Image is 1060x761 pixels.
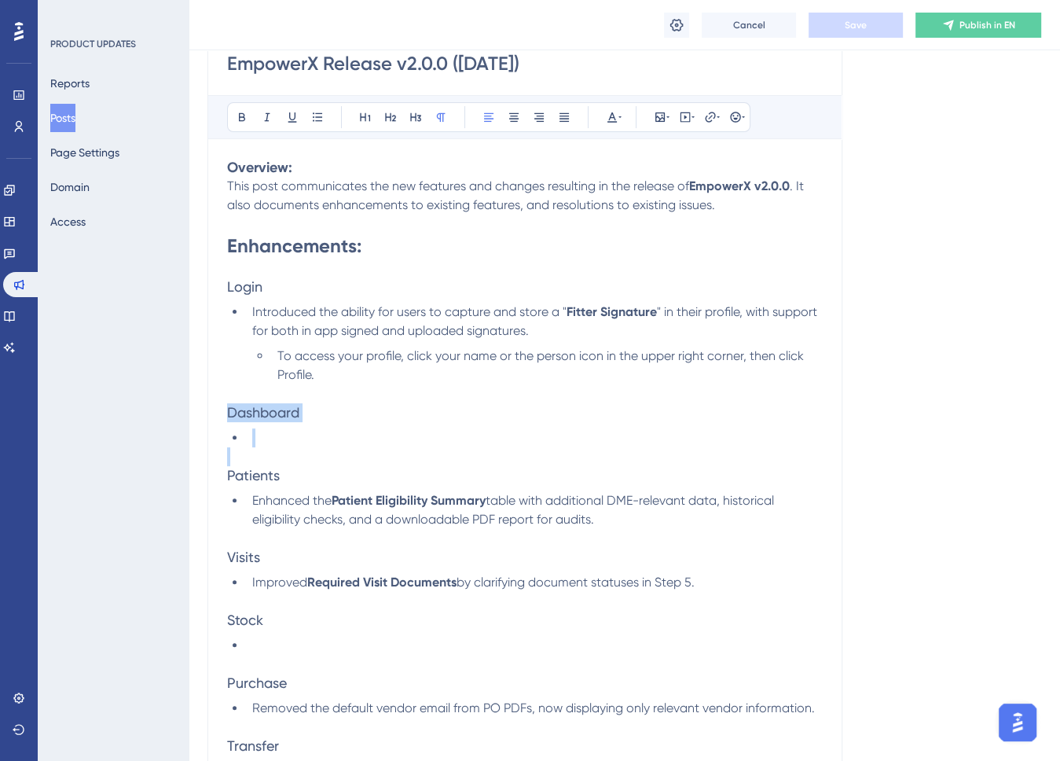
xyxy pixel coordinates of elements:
span: Patients [227,467,280,483]
span: Enhanced the [252,493,332,508]
button: Access [50,208,86,236]
span: Introduced the ability for users to capture and store a " [252,304,567,319]
strong: Enhancements: [227,234,361,257]
button: Domain [50,173,90,201]
span: Visits [227,549,260,565]
strong: Overview: [227,159,292,176]
input: Post Title [227,51,823,76]
span: Dashboard [227,404,299,421]
strong: EmpowerX v2.0.0 [689,178,790,193]
span: Save [845,19,867,31]
button: Page Settings [50,138,119,167]
span: Transfer [227,737,279,754]
span: table with additional DME-relevant data, historical eligibility checks, and a downloadable PDF re... [252,493,777,527]
span: To access your profile, click your name or the person icon in the upper right corner, then click ... [277,348,807,382]
strong: Fitter Signature [567,304,657,319]
span: Publish in EN [959,19,1015,31]
span: Purchase [227,675,287,691]
span: Removed the default vendor email from PO PDFs, now displaying only relevant vendor information. [252,700,815,715]
div: PRODUCT UPDATES [50,38,136,50]
button: Posts [50,104,75,132]
button: Save [809,13,903,38]
span: Login [227,278,262,295]
span: Cancel [733,19,765,31]
strong: Patient Eligibility Summary [332,493,486,508]
span: Improved [252,575,307,590]
span: Stock [227,612,263,628]
button: Publish in EN [915,13,1041,38]
span: This post communicates the new features and changes resulting in the release of [227,178,689,193]
button: Cancel [702,13,796,38]
span: by clarifying document statuses in Step 5. [457,575,695,590]
iframe: UserGuiding AI Assistant Launcher [994,699,1041,746]
strong: Required Visit Documents [307,575,457,590]
button: Reports [50,69,90,97]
